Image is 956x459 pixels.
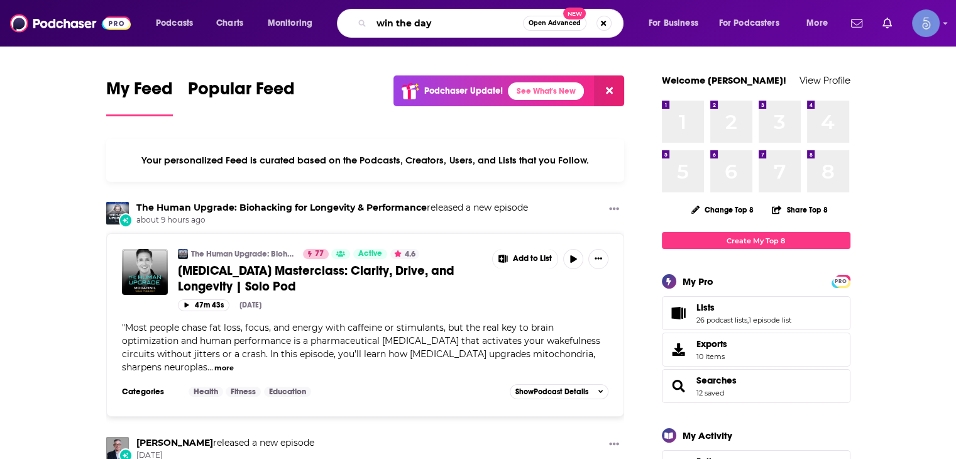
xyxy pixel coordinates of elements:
span: Lists [696,302,715,313]
button: 47m 43s [178,299,229,311]
a: Active [353,249,387,259]
span: Exports [696,338,727,350]
span: Open Advanced [529,20,581,26]
div: Your personalized Feed is curated based on the Podcasts, Creators, Users, and Lists that you Follow. [106,139,625,182]
a: See What's New [508,82,584,100]
a: The Human Upgrade: Biohacking for Longevity & Performance [191,249,295,259]
button: ShowPodcast Details [510,384,609,399]
button: open menu [147,13,209,33]
a: Create My Top 8 [662,232,850,249]
button: Show More Button [604,437,624,453]
h3: released a new episode [136,437,314,449]
span: Exports [666,341,691,358]
a: Welcome [PERSON_NAME]! [662,74,786,86]
span: 10 items [696,352,727,361]
a: My Feed [106,78,173,116]
a: Health [189,387,223,397]
a: Charts [208,13,251,33]
a: Education [264,387,311,397]
span: [MEDICAL_DATA] Masterclass: Clarity, Drive, and Longevity | Solo Pod [178,263,454,294]
a: Searches [696,375,737,386]
button: Open AdvancedNew [523,16,586,31]
span: " [122,322,600,373]
input: Search podcasts, credits, & more... [371,13,523,33]
span: New [563,8,586,19]
span: More [806,14,828,32]
span: For Podcasters [719,14,779,32]
button: Show More Button [588,249,608,269]
button: open menu [798,13,843,33]
a: Exports [662,333,850,367]
a: [MEDICAL_DATA] Masterclass: Clarity, Drive, and Longevity | Solo Pod [178,263,483,294]
div: My Pro [683,275,713,287]
button: Show More Button [604,202,624,218]
span: Monitoring [268,14,312,32]
a: PRO [833,276,849,285]
a: Lists [666,304,691,322]
img: The Human Upgrade: Biohacking for Longevity & Performance [106,202,129,224]
button: Change Top 8 [684,202,762,218]
img: Podchaser - Follow, Share and Rate Podcasts [10,11,131,35]
h3: released a new episode [136,202,528,214]
a: Lists [696,302,791,313]
a: The Human Upgrade: Biohacking for Longevity & Performance [136,202,427,213]
span: 77 [315,248,324,260]
span: PRO [833,277,849,286]
span: ... [207,362,213,373]
span: Most people chase fat loss, focus, and energy with caffeine or stimulants, but the real key to br... [122,322,600,373]
a: 12 saved [696,389,724,397]
a: Searches [666,377,691,395]
span: For Business [649,14,698,32]
span: Lists [662,296,850,330]
img: The Human Upgrade: Biohacking for Longevity & Performance [178,249,188,259]
button: Show profile menu [912,9,940,37]
a: View Profile [799,74,850,86]
a: Fitness [226,387,261,397]
div: Search podcasts, credits, & more... [349,9,635,38]
p: Podchaser Update! [424,86,503,96]
div: My Activity [683,429,732,441]
span: Show Podcast Details [515,387,588,396]
div: [DATE] [239,301,261,309]
span: , [747,316,749,324]
button: Show More Button [493,249,558,269]
a: Popular Feed [188,78,295,116]
a: Show notifications dropdown [877,13,897,34]
span: Charts [216,14,243,32]
a: 26 podcast lists [696,316,747,324]
button: open menu [640,13,714,33]
span: Searches [662,369,850,403]
button: open menu [259,13,329,33]
span: Popular Feed [188,78,295,107]
span: Active [358,248,382,260]
div: New Episode [119,213,133,227]
span: Add to List [513,254,552,263]
a: 77 [303,249,329,259]
a: Show notifications dropdown [846,13,867,34]
span: Podcasts [156,14,193,32]
button: Share Top 8 [771,197,828,222]
h3: Categories [122,387,179,397]
span: Logged in as Spiral5-G1 [912,9,940,37]
button: 4.6 [390,249,419,259]
a: Marc Kramer [136,437,213,448]
img: User Profile [912,9,940,37]
span: about 9 hours ago [136,215,528,226]
span: My Feed [106,78,173,107]
button: open menu [711,13,798,33]
a: 1 episode list [749,316,791,324]
button: more [214,363,234,373]
img: Modafinil Masterclass: Clarity, Drive, and Longevity | Solo Pod [122,249,168,295]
